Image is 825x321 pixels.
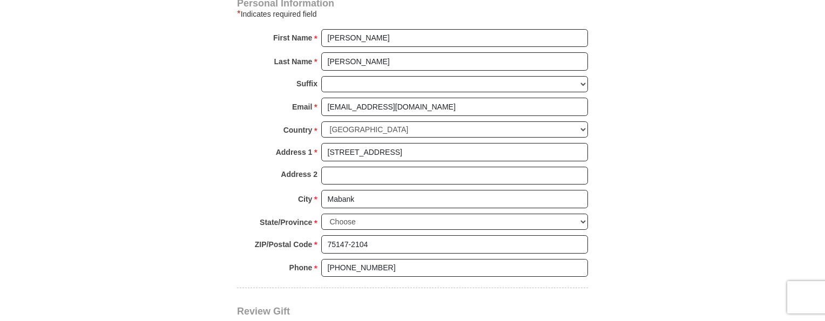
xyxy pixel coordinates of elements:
div: Indicates required field [237,8,588,21]
strong: Email [292,99,312,114]
strong: State/Province [260,215,312,230]
strong: First Name [273,30,312,45]
span: Review Gift [237,306,290,317]
strong: ZIP/Postal Code [255,237,313,252]
strong: Suffix [296,76,317,91]
strong: Phone [289,260,313,275]
strong: City [298,192,312,207]
strong: Last Name [274,54,313,69]
strong: Address 1 [276,145,313,160]
strong: Country [283,122,313,138]
strong: Address 2 [281,167,317,182]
